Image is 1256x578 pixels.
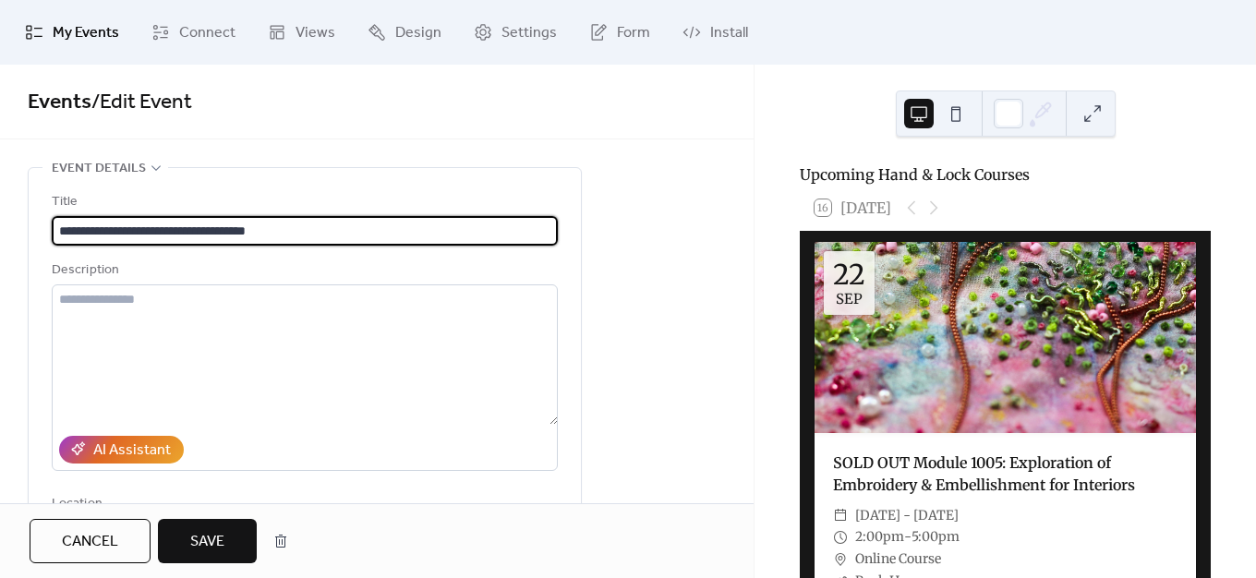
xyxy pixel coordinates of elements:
[710,22,748,44] span: Install
[833,453,1135,494] a: SOLD OUT Module 1005: Exploration of Embroidery & Embellishment for Interiors
[52,191,554,213] div: Title
[296,22,335,44] span: Views
[52,259,554,282] div: Description
[11,7,133,57] a: My Events
[395,22,441,44] span: Design
[833,526,848,548] div: ​
[30,519,151,563] button: Cancel
[59,436,184,464] button: AI Assistant
[53,22,119,44] span: My Events
[138,7,249,57] a: Connect
[669,7,762,57] a: Install
[52,158,146,180] span: Event details
[158,519,257,563] button: Save
[833,505,848,527] div: ​
[62,531,118,553] span: Cancel
[855,526,904,548] span: 2:00pm
[460,7,571,57] a: Settings
[93,440,171,462] div: AI Assistant
[912,526,960,548] span: 5:00pm
[836,292,863,306] div: Sep
[52,493,554,515] div: Location
[354,7,455,57] a: Design
[91,82,192,123] span: / Edit Event
[575,7,664,57] a: Form
[254,7,349,57] a: Views
[179,22,235,44] span: Connect
[833,260,865,288] div: 22
[190,531,224,553] span: Save
[833,548,848,571] div: ​
[855,505,959,527] span: [DATE] - [DATE]
[904,526,912,548] span: -
[28,82,91,123] a: Events
[800,163,1211,186] div: Upcoming Hand & Lock Courses
[617,22,650,44] span: Form
[501,22,557,44] span: Settings
[855,548,941,571] span: Online Course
